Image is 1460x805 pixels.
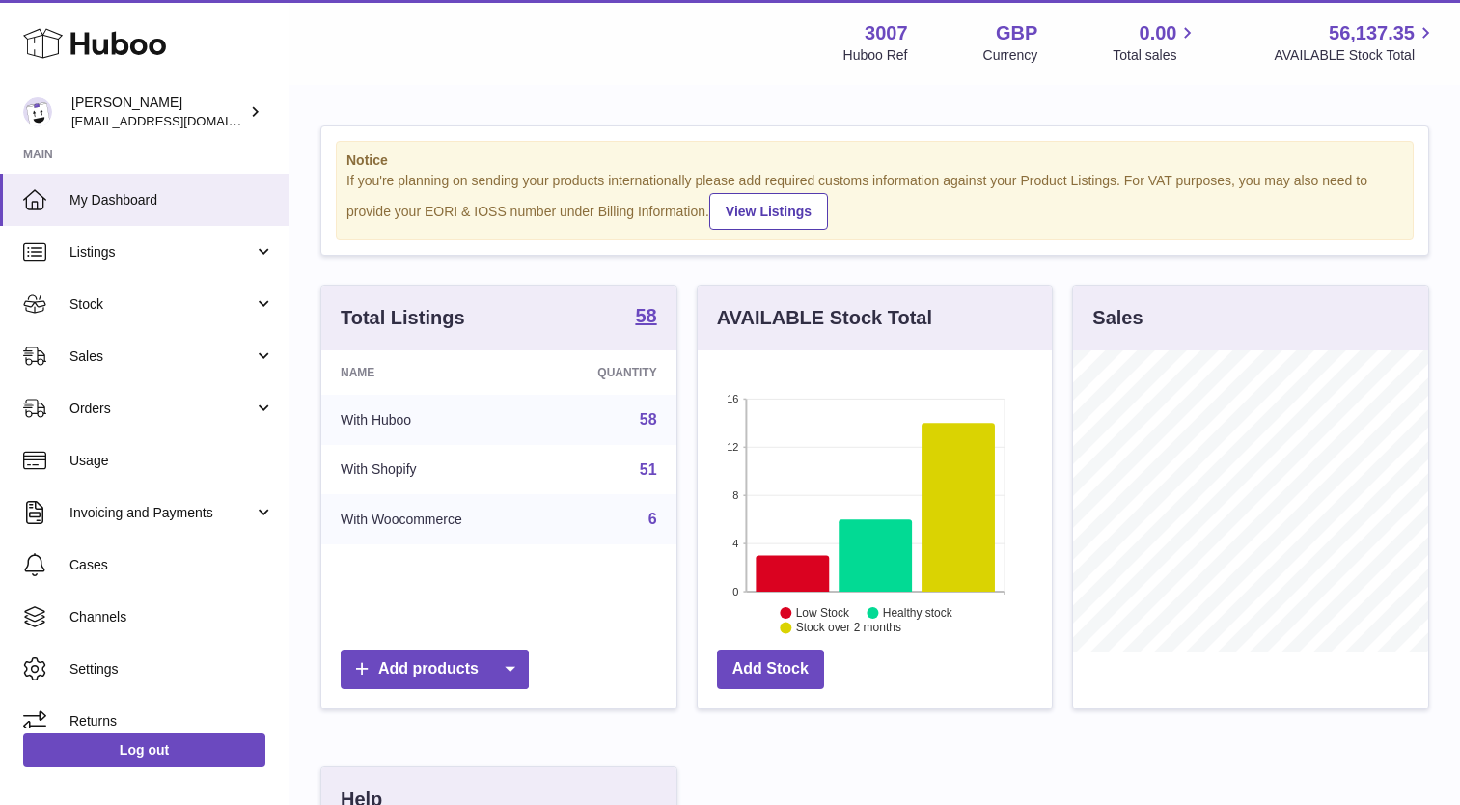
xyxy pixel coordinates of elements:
[346,152,1403,170] strong: Notice
[635,306,656,325] strong: 58
[23,97,52,126] img: bevmay@maysama.com
[865,20,908,46] strong: 3007
[1329,20,1415,46] span: 56,137.35
[883,606,953,620] text: Healthy stock
[341,305,465,331] h3: Total Listings
[69,660,274,679] span: Settings
[69,556,274,574] span: Cases
[69,504,254,522] span: Invoicing and Payments
[717,650,824,689] a: Add Stock
[640,461,657,478] a: 51
[843,46,908,65] div: Huboo Ref
[69,243,254,262] span: Listings
[71,94,245,130] div: [PERSON_NAME]
[69,191,274,209] span: My Dashboard
[1140,20,1177,46] span: 0.00
[635,306,656,329] a: 58
[1274,46,1437,65] span: AVAILABLE Stock Total
[69,347,254,366] span: Sales
[727,393,738,404] text: 16
[796,622,901,635] text: Stock over 2 months
[1274,20,1437,65] a: 56,137.35 AVAILABLE Stock Total
[1113,46,1198,65] span: Total sales
[541,350,675,395] th: Quantity
[1092,305,1143,331] h3: Sales
[71,113,284,128] span: [EMAIL_ADDRESS][DOMAIN_NAME]
[709,193,828,230] a: View Listings
[732,586,738,597] text: 0
[321,395,541,445] td: With Huboo
[69,712,274,731] span: Returns
[346,172,1403,230] div: If you're planning on sending your products internationally please add required customs informati...
[69,400,254,418] span: Orders
[69,295,254,314] span: Stock
[796,606,850,620] text: Low Stock
[732,538,738,549] text: 4
[640,411,657,428] a: 58
[996,20,1037,46] strong: GBP
[648,511,657,527] a: 6
[341,650,529,689] a: Add products
[732,489,738,501] text: 8
[321,494,541,544] td: With Woocommerce
[23,733,265,767] a: Log out
[321,350,541,395] th: Name
[727,441,738,453] text: 12
[983,46,1038,65] div: Currency
[321,445,541,495] td: With Shopify
[69,452,274,470] span: Usage
[69,608,274,626] span: Channels
[717,305,932,331] h3: AVAILABLE Stock Total
[1113,20,1198,65] a: 0.00 Total sales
